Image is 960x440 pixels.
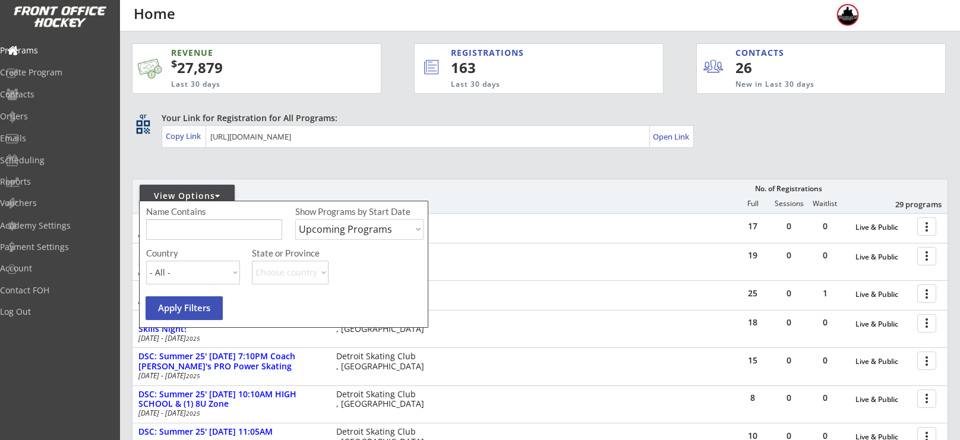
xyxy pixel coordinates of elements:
div: DSC: Summer 25' [DATE] 6:05PM LTP-6U-8U Skills Night! [138,314,324,334]
div: View Options [140,190,235,202]
button: more_vert [917,284,936,303]
div: Detroit Skating Club , [GEOGRAPHIC_DATA] [336,352,430,372]
em: 2025 [186,334,200,343]
div: New in Last 30 days [735,80,890,90]
div: 0 [807,432,843,440]
div: 1 [807,289,843,297]
div: 0 [771,222,807,230]
div: 19 [735,251,770,259]
div: 0 [771,356,807,365]
button: more_vert [917,352,936,370]
button: more_vert [917,247,936,265]
div: Last 30 days [451,80,614,90]
div: [DATE] - [DATE] [138,297,320,304]
div: DSC: Summer 25' [DATE] 5:10PM [138,284,324,295]
div: 163 [451,58,623,78]
div: 0 [771,251,807,259]
button: qr_code [134,118,152,136]
div: 0 [807,251,843,259]
div: 29 programs [880,199,942,210]
div: 25 [735,289,770,297]
div: Country [146,249,240,258]
div: [DATE] - [DATE] [138,268,320,275]
div: Full [735,200,770,208]
div: State or Province [252,249,422,258]
div: 0 [807,356,843,365]
button: more_vert [917,390,936,408]
div: 0 [807,222,843,230]
div: 27,879 [171,58,343,78]
div: No. of Registrations [751,185,825,193]
em: 2025 [186,409,200,417]
em: 2025 [186,372,200,380]
div: Live & Public [855,357,911,366]
a: Open Link [653,128,690,145]
div: REVENUE [171,47,323,59]
div: DSC: Summer 25' [DATE] 5:10PM [138,217,324,227]
div: Live & Public [855,290,911,299]
sup: $ [171,56,177,71]
div: Sessions [771,200,807,208]
div: Open Link [653,132,690,142]
div: [DATE] - [DATE] [138,335,320,342]
div: CONTACTS [735,47,790,59]
div: 0 [807,318,843,327]
div: [DATE] - [DATE] [138,410,320,417]
div: 17 [735,222,770,230]
div: Waitlist [807,200,842,208]
div: Name Contains [146,207,240,216]
div: Detroit Skating Club , [GEOGRAPHIC_DATA] [336,314,430,334]
div: 0 [771,318,807,327]
div: [DATE] - [DATE] [138,372,320,379]
div: 26 [735,58,809,78]
div: qr [135,112,150,120]
div: 0 [771,289,807,297]
div: DSC: Summer 25' [DATE] 10:10AM HIGH SCHOOL & (1) 8U Zone [138,390,324,410]
div: Your Link for Registration for All Programs: [162,112,911,124]
div: Live & Public [855,253,911,261]
button: more_vert [917,217,936,236]
div: 8 [735,394,770,402]
div: REGISTRATIONS [451,47,608,59]
div: DSC: Summer 25' [DATE] 6:05PM LTP / 6U / 8U Skills Night! [138,247,324,267]
div: Live & Public [855,395,911,404]
div: Show Programs by Start Date [295,207,422,216]
div: Last 30 days [171,80,323,90]
div: 0 [807,394,843,402]
div: Detroit Skating Club , [GEOGRAPHIC_DATA] [336,390,430,410]
div: 0 [771,394,807,402]
div: 0 [771,432,807,440]
div: Copy Link [166,131,203,141]
div: DSC: Summer 25' [DATE] 7:10PM Coach [PERSON_NAME]'s PRO Power Skating [138,352,324,372]
div: DSC: Summer 25' [DATE] 11:05AM [138,427,324,437]
div: 15 [735,356,770,365]
button: more_vert [917,314,936,333]
div: Live & Public [855,320,911,328]
div: Live & Public [855,223,911,232]
button: Apply Filters [146,296,223,320]
div: [DATE] - [DATE] [138,230,320,237]
div: 18 [735,318,770,327]
div: 10 [735,432,770,440]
